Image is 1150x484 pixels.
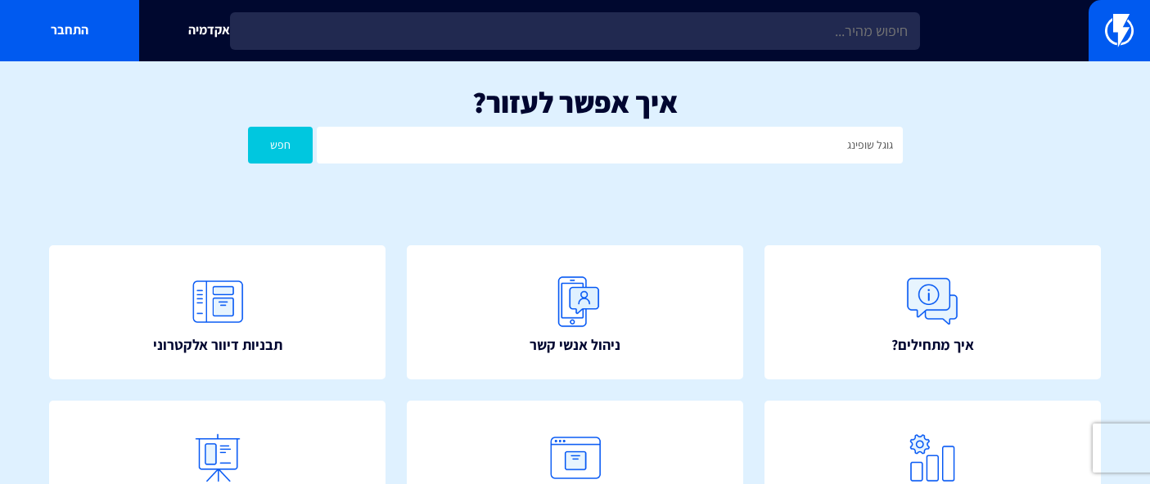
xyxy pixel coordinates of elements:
h1: איך אפשר לעזור? [25,86,1125,119]
input: חיפוש [317,127,902,164]
a: איך מתחילים? [764,245,1101,380]
span: תבניות דיוור אלקטרוני [153,334,282,356]
button: חפש [248,127,313,164]
span: איך מתחילים? [891,334,974,356]
span: ניהול אנשי קשר [530,334,620,356]
a: תבניות דיוור אלקטרוני [49,245,386,380]
input: חיפוש מהיר... [230,12,920,50]
a: ניהול אנשי קשר [407,245,743,380]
